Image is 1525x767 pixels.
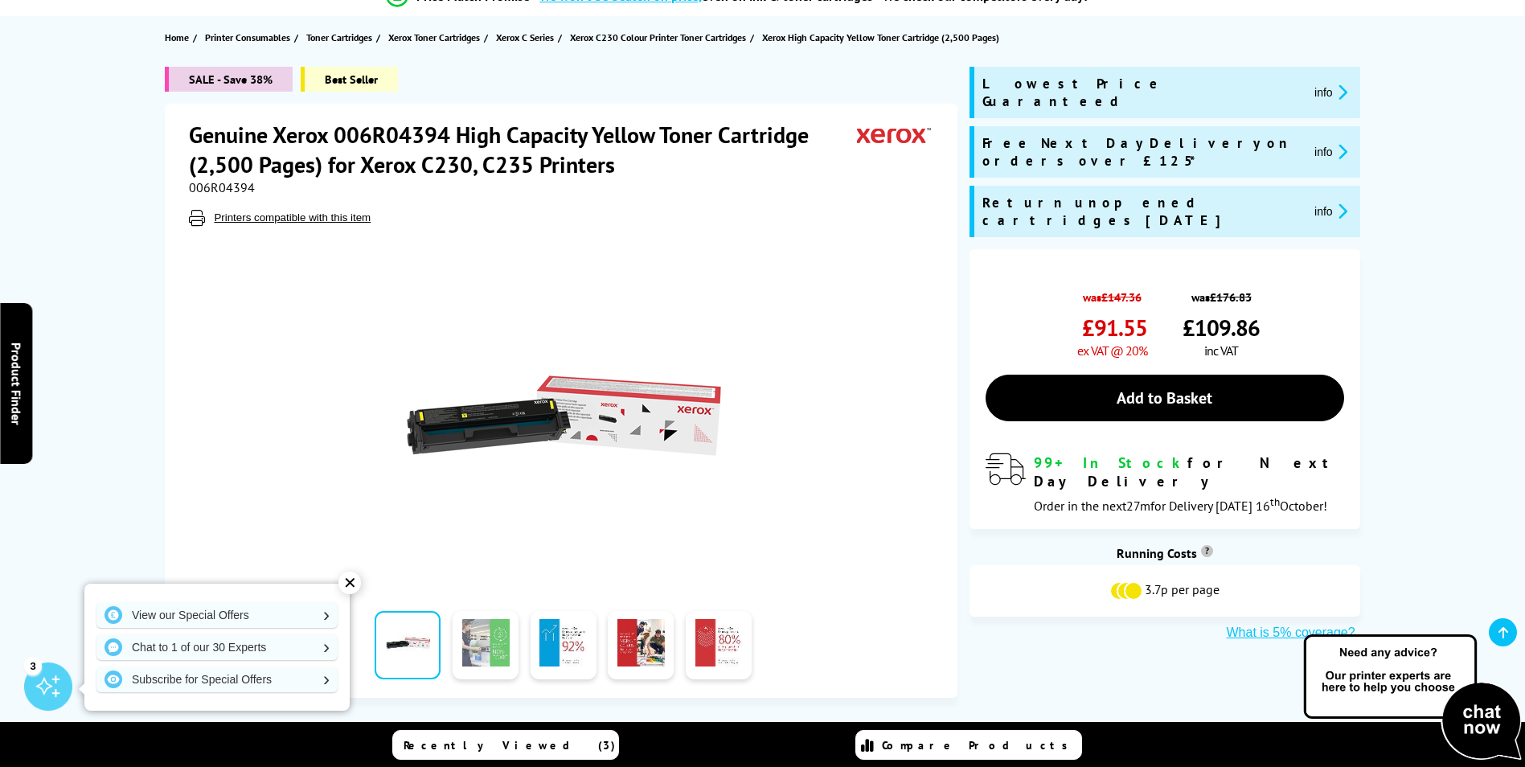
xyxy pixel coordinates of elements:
span: Xerox C230 Colour Printer Toner Cartridges [570,29,746,46]
a: Toner Cartridges [306,29,376,46]
span: Lowest Price Guaranteed [982,75,1302,110]
strike: £176.83 [1210,289,1252,305]
span: £109.86 [1183,313,1260,342]
img: Xerox 006R04394 High Capacity Yellow Toner Cartridge (2,500 Pages) [406,258,721,573]
a: Add to Basket [986,375,1344,421]
a: Home [165,29,193,46]
span: Home [165,29,189,46]
span: 006R04394 [189,179,255,195]
sup: th [1270,494,1280,509]
a: Xerox Toner Cartridges [388,29,484,46]
span: £91.55 [1082,313,1147,342]
a: Chat to 1 of our 30 Experts [96,634,338,660]
span: Xerox C Series [496,29,554,46]
a: Xerox C230 Colour Printer Toner Cartridges [570,29,750,46]
a: Recently Viewed (3) [392,730,619,760]
div: for Next Day Delivery [1034,453,1344,490]
span: 27m [1126,498,1150,514]
a: Subscribe for Special Offers [96,667,338,692]
a: Xerox C Series [496,29,558,46]
a: Compare Products [855,730,1082,760]
div: Running Costs [970,545,1360,561]
img: Open Live Chat window [1300,632,1525,764]
span: Printer Consumables [205,29,290,46]
span: Toner Cartridges [306,29,372,46]
span: ex VAT @ 20% [1077,342,1147,359]
button: promo-description [1310,142,1352,161]
button: promo-description [1310,83,1352,101]
a: Printer Consumables [205,29,294,46]
span: was [1077,281,1147,305]
span: Recently Viewed (3) [404,738,616,753]
span: inc VAT [1204,342,1238,359]
span: Product Finder [8,342,24,425]
h1: Genuine Xerox 006R04394 High Capacity Yellow Toner Cartridge (2,500 Pages) for Xerox C230, C235 P... [189,120,857,179]
span: Order in the next for Delivery [DATE] 16 October! [1034,498,1327,514]
span: Free Next Day Delivery on orders over £125* [982,134,1302,170]
img: Xerox [857,120,931,150]
button: Printers compatible with this item [209,211,375,224]
span: Xerox Toner Cartridges [388,29,480,46]
a: View our Special Offers [96,602,338,628]
span: 99+ In Stock [1034,453,1187,472]
div: modal_delivery [986,453,1344,513]
a: Xerox High Capacity Yellow Toner Cartridge (2,500 Pages) [762,29,1003,46]
span: SALE - Save 38% [165,67,293,92]
button: promo-description [1310,202,1352,220]
span: Compare Products [882,738,1076,753]
div: ✕ [338,572,361,594]
span: Xerox High Capacity Yellow Toner Cartridge (2,500 Pages) [762,29,999,46]
button: What is 5% coverage? [1222,625,1360,641]
strike: £147.36 [1101,289,1142,305]
span: Best Seller [301,67,398,92]
span: was [1183,281,1260,305]
span: 3.7p per page [1145,581,1220,601]
div: 3 [24,657,42,675]
span: Return unopened cartridges [DATE] [982,194,1302,229]
sup: Cost per page [1201,545,1213,557]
